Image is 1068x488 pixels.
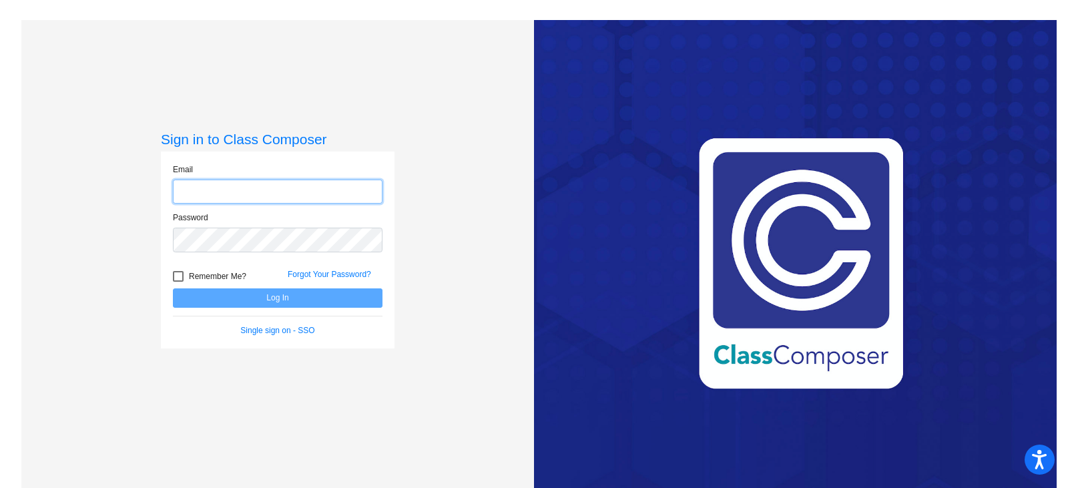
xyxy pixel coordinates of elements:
[161,131,394,148] h3: Sign in to Class Composer
[288,270,371,279] a: Forgot Your Password?
[240,326,314,335] a: Single sign on - SSO
[189,268,246,284] span: Remember Me?
[173,288,382,308] button: Log In
[173,212,208,224] label: Password
[173,164,193,176] label: Email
